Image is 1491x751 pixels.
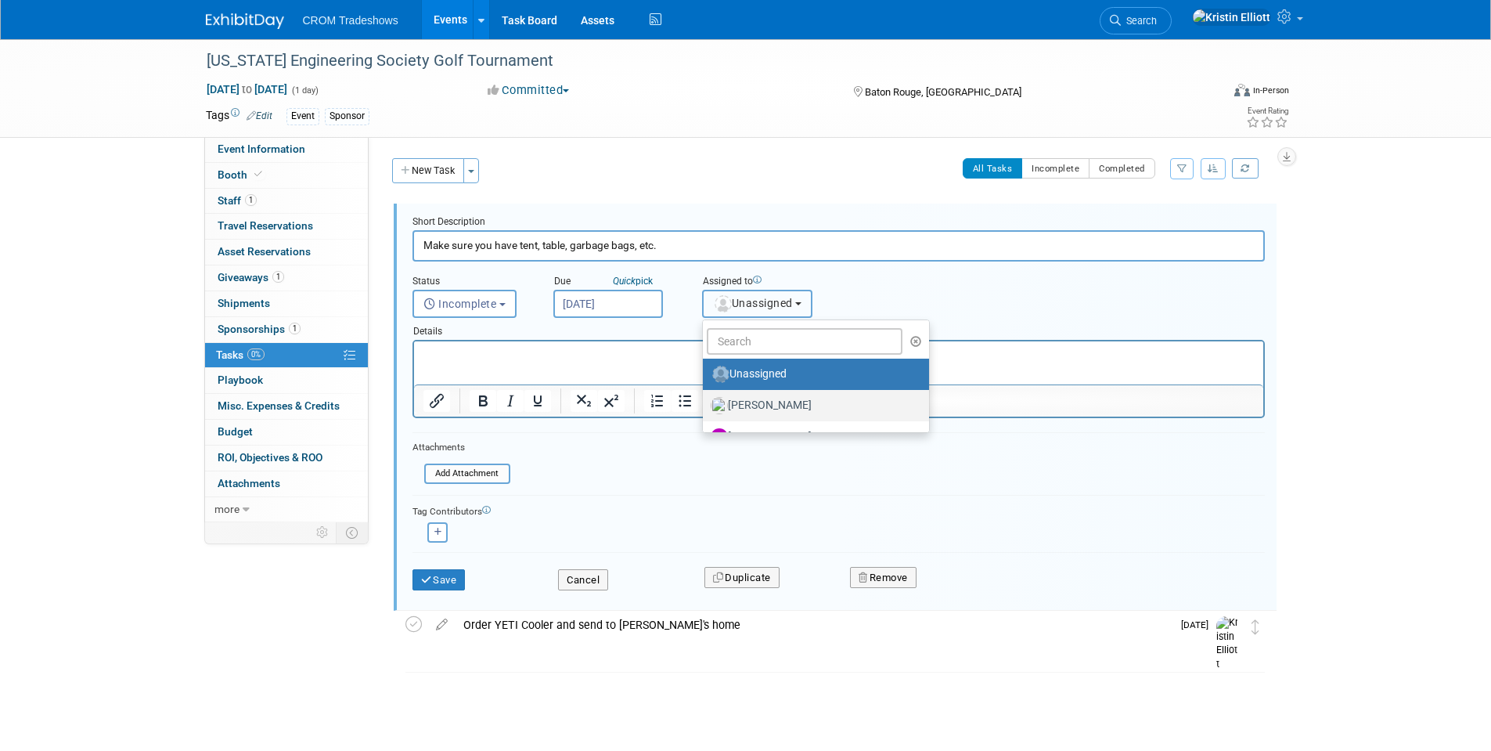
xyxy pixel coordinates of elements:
[272,271,284,283] span: 1
[218,399,340,412] span: Misc. Expenses & Credits
[711,428,728,446] img: A.jpg
[218,297,270,309] span: Shipments
[290,85,319,96] span: (1 day)
[412,290,517,318] button: Incomplete
[412,230,1265,261] input: Name of task or a short description
[1181,619,1216,630] span: [DATE]
[218,451,322,464] span: ROI, Objectives & ROO
[1234,84,1250,96] img: Format-Inperson.png
[205,240,368,265] a: Asset Reservations
[713,297,793,309] span: Unassigned
[218,425,253,438] span: Budget
[1216,616,1240,672] img: Kristin Elliott
[205,497,368,522] a: more
[218,477,280,489] span: Attachments
[205,137,368,162] a: Event Information
[470,390,496,412] button: Bold
[613,276,636,287] i: Quick
[456,612,1172,638] div: Order YETI Cooler and send to [PERSON_NAME]'s home
[309,522,337,543] td: Personalize Event Tab Strip
[336,522,368,543] td: Toggle Event Tabs
[218,168,265,181] span: Booth
[218,271,284,283] span: Giveaways
[1192,9,1271,26] img: Kristin Elliott
[205,189,368,214] a: Staff1
[963,158,1023,179] button: All Tasks
[325,108,369,125] div: Sponsor
[205,317,368,342] a: Sponsorships1
[412,275,530,290] div: Status
[704,567,780,589] button: Duplicate
[1121,15,1157,27] span: Search
[1252,85,1289,96] div: In-Person
[1129,81,1290,105] div: Event Format
[218,245,311,258] span: Asset Reservations
[205,394,368,419] a: Misc. Expenses & Credits
[216,348,265,361] span: Tasks
[524,390,551,412] button: Underline
[245,194,257,206] span: 1
[423,298,497,310] span: Incomplete
[205,368,368,393] a: Playbook
[201,47,1197,75] div: [US_STATE] Engineering Society Golf Tournament
[865,86,1021,98] span: Baton Rouge, [GEOGRAPHIC_DATA]
[412,215,1265,230] div: Short Description
[644,390,671,412] button: Numbered list
[214,503,239,515] span: more
[218,143,305,155] span: Event Information
[205,163,368,188] a: Booth
[497,390,524,412] button: Italic
[414,341,1263,385] iframe: Rich Text Area
[206,13,284,29] img: ExhibitDay
[702,275,898,290] div: Assigned to
[558,569,608,591] button: Cancel
[553,275,679,290] div: Due
[571,390,597,412] button: Subscript
[553,290,663,318] input: Due Date
[205,291,368,316] a: Shipments
[205,446,368,471] a: ROI, Objectives & ROO
[286,108,319,125] div: Event
[412,502,1265,518] div: Tag Contributors
[1100,7,1172,34] a: Search
[412,569,466,591] button: Save
[205,420,368,445] a: Budget
[218,219,313,232] span: Travel Reservations
[239,83,254,96] span: to
[289,323,301,334] span: 1
[206,107,272,125] td: Tags
[1021,158,1089,179] button: Incomplete
[218,374,263,386] span: Playbook
[423,390,450,412] button: Insert/edit link
[218,323,301,335] span: Sponsorships
[1232,158,1259,179] a: Refresh
[707,328,903,355] input: Search
[711,393,913,418] label: [PERSON_NAME]
[1252,619,1259,634] i: Move task
[392,158,464,183] button: New Task
[702,290,813,318] button: Unassigned
[711,424,913,450] label: [PERSON_NAME]
[850,567,917,589] button: Remove
[712,366,729,383] img: Unassigned-User-Icon.png
[205,471,368,496] a: Attachments
[205,265,368,291] a: Giveaways1
[610,275,656,287] a: Quickpick
[218,194,257,207] span: Staff
[247,110,272,121] a: Edit
[205,343,368,368] a: Tasks0%
[428,618,456,632] a: edit
[672,390,698,412] button: Bullet list
[205,214,368,239] a: Travel Reservations
[303,14,398,27] span: CROM Tradeshows
[412,441,510,454] div: Attachments
[206,82,288,96] span: [DATE] [DATE]
[1246,107,1288,115] div: Event Rating
[482,82,575,99] button: Committed
[1089,158,1155,179] button: Completed
[254,170,262,179] i: Booth reservation complete
[711,362,913,387] label: Unassigned
[412,318,1265,340] div: Details
[598,390,625,412] button: Superscript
